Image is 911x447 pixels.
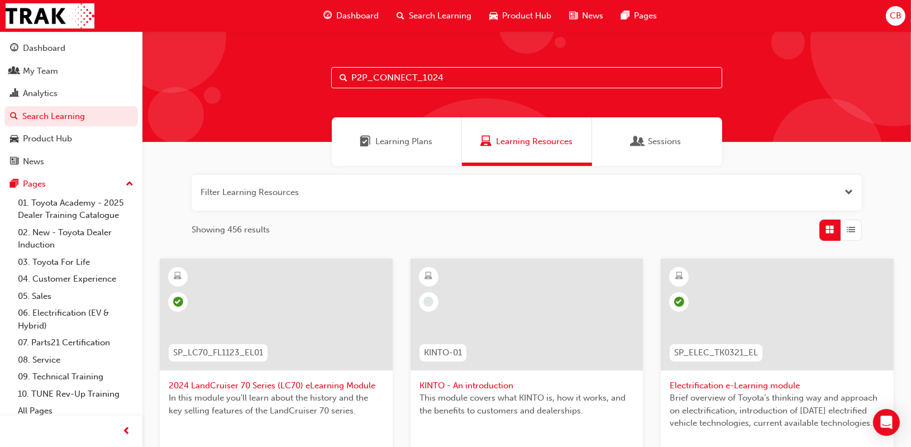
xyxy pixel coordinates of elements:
span: learningRecordVerb_PASS-icon [173,297,183,307]
span: guage-icon [10,44,18,54]
span: Sessions [633,135,644,148]
span: car-icon [10,134,18,144]
a: 09. Technical Training [13,368,138,386]
span: SP_LC70_FL1123_EL01 [173,346,263,359]
a: 07. Parts21 Certification [13,334,138,351]
a: search-iconSearch Learning [388,4,480,27]
span: chart-icon [10,89,18,99]
span: Search [340,72,347,84]
span: car-icon [489,9,498,23]
div: Analytics [23,87,58,100]
span: search-icon [397,9,404,23]
span: people-icon [10,66,18,77]
a: Analytics [4,83,138,104]
span: CB [890,9,902,22]
span: Dashboard [336,9,379,22]
span: List [847,223,856,236]
button: Open the filter [845,186,853,199]
span: 2024 LandCruiser 70 Series (LC70) eLearning Module [169,379,384,392]
span: learningResourceType_ELEARNING-icon [174,269,182,284]
span: pages-icon [621,9,629,23]
span: Learning Plans [376,135,433,148]
span: Brief overview of Toyota’s thinking way and approach on electrification, introduction of [DATE] e... [670,392,885,430]
span: News [582,9,603,22]
span: Learning Resources [480,135,492,148]
a: guage-iconDashboard [314,4,388,27]
a: Product Hub [4,129,138,149]
span: prev-icon [123,425,131,439]
div: Product Hub [23,132,72,145]
div: My Team [23,65,58,78]
input: Search... [331,67,722,88]
a: Learning ResourcesLearning Resources [462,117,592,166]
span: Sessions [648,135,681,148]
span: Electrification e-Learning module [670,379,885,392]
img: Trak [6,3,94,28]
a: Learning PlansLearning Plans [332,117,462,166]
span: Grid [826,223,834,236]
span: Learning Plans [360,135,371,148]
a: car-iconProduct Hub [480,4,560,27]
span: Learning Resources [496,135,573,148]
a: All Pages [13,402,138,420]
a: 04. Customer Experience [13,270,138,288]
span: This module covers what KINTO is, how it works, and the benefits to customers and dealerships. [419,392,635,417]
span: guage-icon [323,9,332,23]
span: pages-icon [10,179,18,189]
span: Product Hub [502,9,551,22]
span: Pages [634,9,657,22]
button: DashboardMy TeamAnalyticsSearch LearningProduct HubNews [4,36,138,174]
span: up-icon [126,177,133,192]
a: Dashboard [4,38,138,59]
span: search-icon [10,112,18,122]
span: Search Learning [409,9,471,22]
span: learningRecordVerb_COMPLETE-icon [674,297,684,307]
a: My Team [4,61,138,82]
span: KINTO-01 [424,346,462,359]
button: Pages [4,174,138,194]
a: 03. Toyota For Life [13,254,138,271]
a: 08. Service [13,351,138,369]
span: KINTO - An introduction [419,379,635,392]
span: news-icon [569,9,578,23]
a: 06. Electrification (EV & Hybrid) [13,305,138,334]
div: Pages [23,178,46,191]
a: news-iconNews [560,4,612,27]
div: Open Intercom Messenger [873,409,900,436]
span: In this module you'll learn about the history and the key selling features of the LandCruiser 70 ... [169,392,384,417]
a: News [4,151,138,172]
a: 10. TUNE Rev-Up Training [13,386,138,403]
a: 05. Sales [13,288,138,305]
a: Search Learning [4,106,138,127]
a: 01. Toyota Academy - 2025 Dealer Training Catalogue [13,194,138,224]
span: SP_ELEC_TK0321_EL [674,346,758,359]
a: pages-iconPages [612,4,666,27]
button: CB [886,6,905,26]
a: SessionsSessions [592,117,722,166]
span: news-icon [10,157,18,167]
span: learningResourceType_ELEARNING-icon [675,269,683,284]
div: Dashboard [23,42,65,55]
a: 02. New - Toyota Dealer Induction [13,224,138,254]
span: Showing 456 results [192,223,270,236]
span: learningRecordVerb_NONE-icon [423,297,433,307]
span: learningResourceType_ELEARNING-icon [425,269,432,284]
div: News [23,155,44,168]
